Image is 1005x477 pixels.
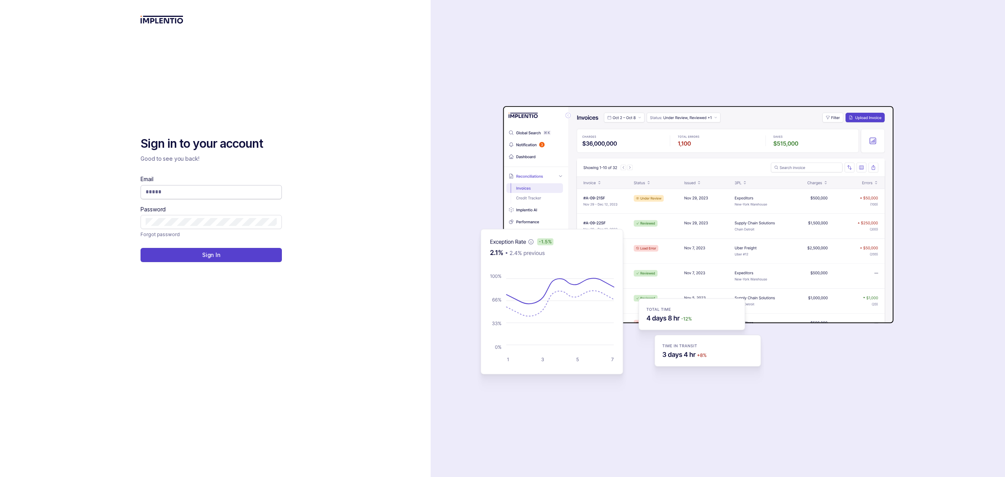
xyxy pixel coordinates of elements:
[453,81,896,396] img: signin-background.svg
[141,248,282,262] button: Sign In
[141,205,166,213] label: Password
[141,231,179,238] p: Forgot password
[141,136,282,152] h2: Sign in to your account
[202,251,221,259] p: Sign In
[141,155,282,163] p: Good to see you back!
[141,231,179,238] a: Link Forgot password
[141,16,183,24] img: logo
[141,175,153,183] label: Email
